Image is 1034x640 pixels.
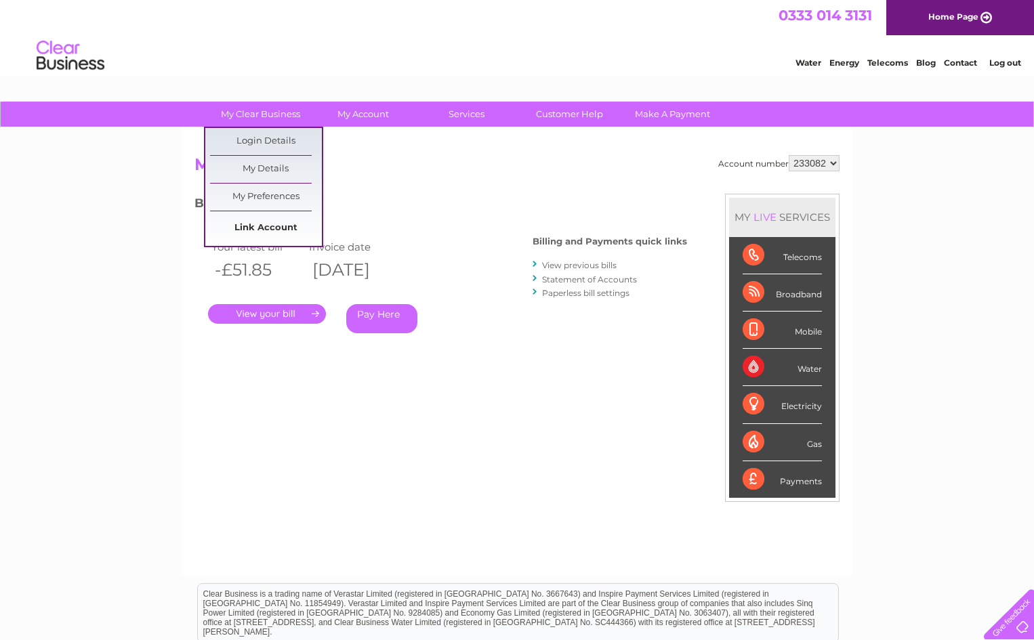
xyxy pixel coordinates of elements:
a: Water [795,58,821,68]
a: My Details [210,156,322,183]
a: My Account [308,102,419,127]
a: Login Details [210,128,322,155]
a: . [208,304,326,324]
a: Statement of Accounts [542,274,637,284]
a: Make A Payment [617,102,728,127]
div: Mobile [743,312,822,349]
a: Log out [989,58,1021,68]
a: Paperless bill settings [542,288,629,298]
a: 0333 014 3131 [779,7,872,24]
div: Broadband [743,274,822,312]
div: Water [743,349,822,386]
a: My Preferences [210,184,322,211]
div: LIVE [751,211,779,223]
th: -£51.85 [208,256,306,284]
a: Telecoms [867,58,908,68]
h3: Bills and Payments [194,194,687,217]
div: Payments [743,461,822,498]
h2: My Account [194,155,840,181]
a: Energy [829,58,859,68]
a: Contact [944,58,977,68]
a: Pay Here [346,304,417,333]
a: Link Account [210,215,322,242]
td: Invoice date [306,238,403,256]
a: View previous bills [542,260,617,270]
div: Telecoms [743,237,822,274]
a: Services [411,102,522,127]
div: Electricity [743,386,822,423]
h4: Billing and Payments quick links [533,236,687,247]
a: Blog [916,58,936,68]
div: MY SERVICES [729,198,835,236]
div: Clear Business is a trading name of Verastar Limited (registered in [GEOGRAPHIC_DATA] No. 3667643... [198,7,838,66]
a: My Clear Business [205,102,316,127]
div: Gas [743,424,822,461]
a: Customer Help [514,102,625,127]
div: Account number [718,155,840,171]
th: [DATE] [306,256,403,284]
img: logo.png [36,35,105,77]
